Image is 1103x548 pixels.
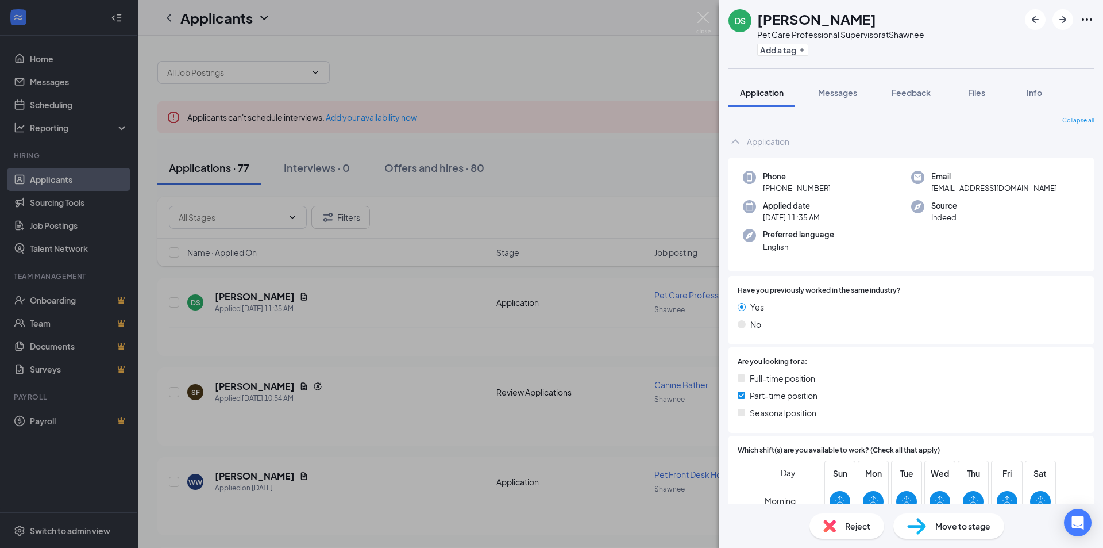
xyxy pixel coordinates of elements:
[740,87,784,98] span: Application
[1030,467,1051,480] span: Sat
[896,467,917,480] span: Tue
[738,357,807,367] span: Are you looking for a:
[935,520,990,532] span: Move to stage
[1052,9,1073,30] button: ArrowRight
[738,445,940,456] span: Which shift(s) are you available to work? (Check all that apply)
[830,467,850,480] span: Sun
[1056,13,1070,26] svg: ArrowRight
[845,520,870,532] span: Reject
[1064,509,1092,536] div: Open Intercom Messenger
[818,87,857,98] span: Messages
[757,29,924,40] div: Pet Care Professional Supervisor at Shawnee
[763,171,831,182] span: Phone
[750,407,816,419] span: Seasonal position
[763,200,820,212] span: Applied date
[931,171,1057,182] span: Email
[799,47,805,53] svg: Plus
[757,44,808,56] button: PlusAdd a tag
[750,389,817,402] span: Part-time position
[763,212,820,223] span: [DATE] 11:35 AM
[863,467,884,480] span: Mon
[765,490,796,511] span: Morning
[931,200,957,212] span: Source
[750,318,761,331] span: No
[1027,87,1042,98] span: Info
[781,466,796,479] span: Day
[763,182,831,194] span: [PHONE_NUMBER]
[763,241,834,252] span: English
[1062,116,1094,125] span: Collapse all
[757,9,876,29] h1: [PERSON_NAME]
[1025,9,1046,30] button: ArrowLeftNew
[892,87,931,98] span: Feedback
[968,87,985,98] span: Files
[931,212,957,223] span: Indeed
[747,136,789,147] div: Application
[930,467,950,480] span: Wed
[738,285,901,296] span: Have you previously worked in the same industry?
[735,15,746,26] div: DS
[931,182,1057,194] span: [EMAIL_ADDRESS][DOMAIN_NAME]
[728,135,742,148] svg: ChevronUp
[1028,13,1042,26] svg: ArrowLeftNew
[750,372,815,385] span: Full-time position
[963,467,984,480] span: Thu
[1080,13,1094,26] svg: Ellipses
[763,229,834,240] span: Preferred language
[997,467,1017,480] span: Fri
[750,301,764,313] span: Yes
